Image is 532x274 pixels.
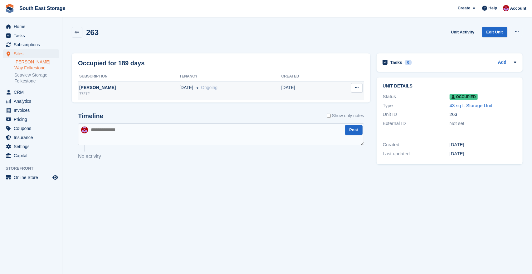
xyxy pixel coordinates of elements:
div: Status [383,93,450,100]
div: [DATE] [450,141,516,148]
span: Ongoing [201,85,217,90]
a: menu [3,106,59,115]
span: Settings [14,142,51,151]
span: Tasks [14,31,51,40]
a: Edit Unit [482,27,507,37]
h2: Occupied for 189 days [78,58,144,68]
span: Invoices [14,106,51,115]
div: [DATE] [450,150,516,157]
th: Tenancy [179,72,281,82]
a: menu [3,49,59,58]
a: menu [3,31,59,40]
input: Show only notes [327,112,331,119]
span: [DATE] [179,84,193,91]
a: menu [3,88,59,97]
span: Home [14,22,51,31]
div: 0 [405,60,412,65]
th: Subscription [78,72,179,82]
a: menu [3,173,59,182]
div: 77272 [78,91,179,97]
div: Not set [450,120,516,127]
a: menu [3,142,59,151]
a: menu [3,40,59,49]
div: Created [383,141,450,148]
div: Last updated [383,150,450,157]
p: No activity [78,153,364,160]
a: menu [3,151,59,160]
img: stora-icon-8386f47178a22dfd0bd8f6a31ec36ba5ce8667c1dd55bd0f319d3a0aa187defe.svg [5,4,14,13]
img: Roger Norris [81,127,88,133]
div: External ID [383,120,450,127]
a: menu [3,133,59,142]
h2: Timeline [78,112,103,120]
span: Sites [14,49,51,58]
a: menu [3,97,59,106]
a: menu [3,22,59,31]
div: Type [383,102,450,109]
span: Pricing [14,115,51,124]
img: Roger Norris [503,5,509,11]
span: Online Store [14,173,51,182]
span: Help [489,5,497,11]
span: Capital [14,151,51,160]
a: menu [3,115,59,124]
a: menu [3,124,59,133]
a: South East Storage [17,3,68,13]
span: Create [458,5,470,11]
span: CRM [14,88,51,97]
div: 263 [450,111,516,118]
span: Subscriptions [14,40,51,49]
h2: Tasks [390,60,403,65]
a: Seaview Storage Folkestone [14,72,59,84]
span: Occupied [450,94,478,100]
div: [PERSON_NAME] [78,84,179,91]
a: [PERSON_NAME] Way Folkestone [14,59,59,71]
a: Unit Activity [448,27,477,37]
a: Preview store [51,174,59,181]
span: Analytics [14,97,51,106]
label: Show only notes [327,112,364,119]
a: Add [498,59,506,66]
h2: Unit details [383,84,516,89]
span: Coupons [14,124,51,133]
td: [DATE] [281,81,329,100]
button: Post [345,125,363,135]
th: Created [281,72,329,82]
h2: 263 [86,28,99,37]
span: Storefront [6,165,62,172]
div: Unit ID [383,111,450,118]
span: Account [510,5,526,12]
a: 43 sq ft Storage Unit [450,103,492,108]
span: Insurance [14,133,51,142]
